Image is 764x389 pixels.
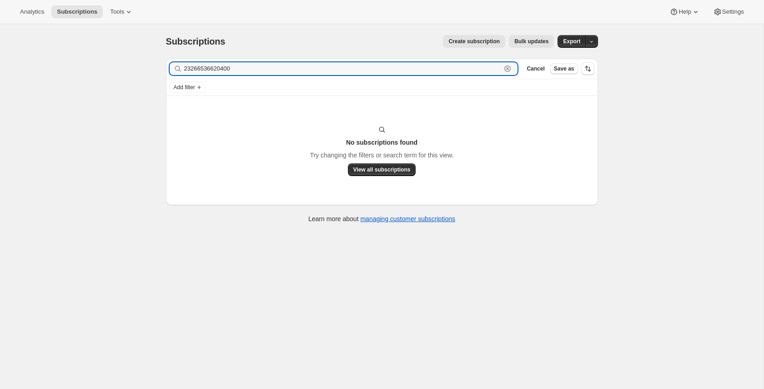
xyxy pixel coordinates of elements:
button: Subscriptions [51,5,103,18]
button: Tools [105,5,139,18]
button: Cancel [523,63,548,74]
input: Filter subscribers [184,62,502,75]
span: View all subscriptions [353,166,411,173]
a: managing customer subscriptions [360,215,455,222]
button: Add filter [170,82,206,93]
button: Sort the results [582,62,594,75]
button: Clear [503,64,512,73]
h3: No subscriptions found [346,138,417,147]
button: View all subscriptions [348,163,416,176]
p: Learn more about [308,214,455,223]
span: Subscriptions [166,36,226,46]
button: Create subscription [443,35,505,48]
p: Try changing the filters or search term for this view. [310,151,453,160]
span: Save as [554,65,574,72]
button: Export [558,35,586,48]
span: Help [679,8,691,15]
span: Subscriptions [57,8,97,15]
span: Tools [110,8,124,15]
button: Save as [550,63,578,74]
span: Export [563,38,580,45]
span: Create subscription [448,38,500,45]
button: Analytics [15,5,50,18]
button: Bulk updates [509,35,554,48]
span: Cancel [527,65,544,72]
span: Bulk updates [514,38,548,45]
button: Help [664,5,705,18]
span: Add filter [174,84,195,91]
span: Analytics [20,8,44,15]
button: Settings [708,5,749,18]
span: Settings [722,8,744,15]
